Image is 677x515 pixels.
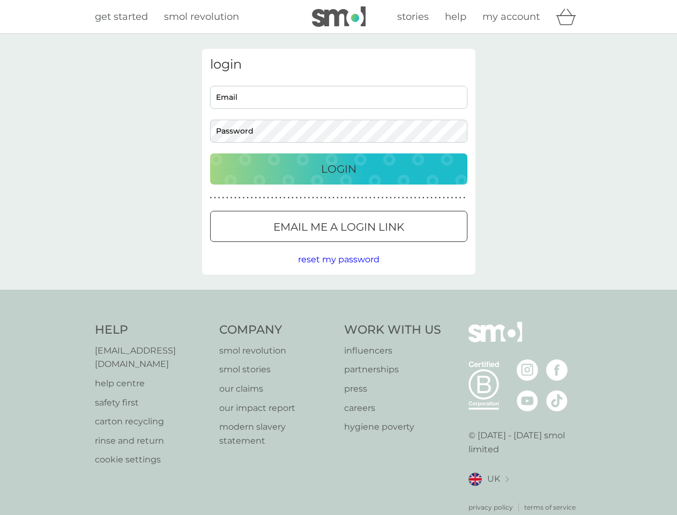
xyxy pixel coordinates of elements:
[304,195,306,201] p: ●
[164,11,239,23] span: smol revolution
[267,195,269,201] p: ●
[219,420,333,447] a: modern slavery statement
[435,195,437,201] p: ●
[329,195,331,201] p: ●
[210,57,467,72] h3: login
[455,195,457,201] p: ●
[344,344,441,358] p: influencers
[443,195,445,201] p: ●
[324,195,326,201] p: ●
[344,401,441,415] p: careers
[505,476,509,482] img: select a new location
[95,9,148,25] a: get started
[482,9,540,25] a: my account
[361,195,363,201] p: ●
[320,195,322,201] p: ●
[95,396,209,410] p: safety first
[230,195,233,201] p: ●
[247,195,249,201] p: ●
[344,363,441,377] a: partnerships
[312,195,314,201] p: ●
[344,420,441,434] a: hygiene poverty
[439,195,441,201] p: ●
[279,195,281,201] p: ●
[219,382,333,396] p: our claims
[298,253,380,267] button: reset my password
[344,322,441,339] h4: Work With Us
[251,195,253,201] p: ●
[430,195,433,201] p: ●
[95,11,148,23] span: get started
[418,195,420,201] p: ●
[365,195,367,201] p: ●
[95,322,209,339] h4: Help
[447,195,449,201] p: ●
[397,9,429,25] a: stories
[332,195,334,201] p: ●
[296,195,298,201] p: ●
[219,401,333,415] a: our impact report
[374,195,376,201] p: ●
[273,218,404,236] p: Email me a login link
[210,153,467,185] button: Login
[468,502,513,512] a: privacy policy
[402,195,404,201] p: ●
[308,195,310,201] p: ●
[398,195,400,201] p: ●
[210,195,212,201] p: ●
[382,195,384,201] p: ●
[451,195,453,201] p: ●
[95,377,209,391] a: help centre
[517,359,538,381] img: visit the smol Instagram page
[164,9,239,25] a: smol revolution
[219,322,333,339] h4: Company
[414,195,416,201] p: ●
[95,344,209,371] a: [EMAIL_ADDRESS][DOMAIN_NAME]
[219,363,333,377] a: smol stories
[390,195,392,201] p: ●
[468,473,482,486] img: UK flag
[337,195,339,201] p: ●
[316,195,318,201] p: ●
[377,195,380,201] p: ●
[312,6,366,27] img: smol
[459,195,462,201] p: ●
[284,195,286,201] p: ●
[468,429,583,456] p: © [DATE] - [DATE] smol limited
[353,195,355,201] p: ●
[385,195,388,201] p: ●
[218,195,220,201] p: ●
[556,6,583,27] div: basket
[298,254,380,264] span: reset my password
[95,434,209,448] a: rinse and return
[341,195,343,201] p: ●
[255,195,257,201] p: ●
[345,195,347,201] p: ●
[357,195,359,201] p: ●
[524,502,576,512] a: terms of service
[482,11,540,23] span: my account
[95,415,209,429] p: carton recycling
[259,195,261,201] p: ●
[546,359,568,381] img: visit the smol Facebook page
[406,195,408,201] p: ●
[95,453,209,467] a: cookie settings
[287,195,289,201] p: ●
[468,322,522,358] img: smol
[292,195,294,201] p: ●
[239,195,241,201] p: ●
[463,195,465,201] p: ●
[219,344,333,358] p: smol revolution
[445,9,466,25] a: help
[263,195,265,201] p: ●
